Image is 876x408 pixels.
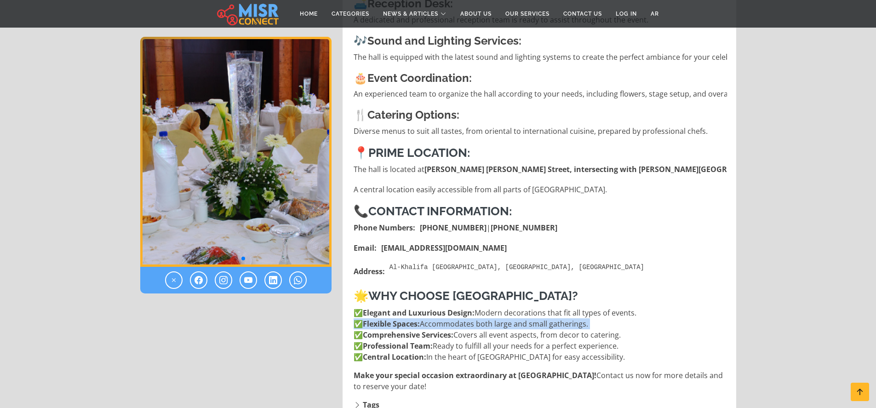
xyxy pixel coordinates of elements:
a: Contact Us [556,5,609,23]
strong: Phone Numbers: [354,222,415,233]
strong: Prime Location: [368,146,470,160]
a: [PHONE_NUMBER] [420,222,487,233]
strong: Sound and Lighting Services: [367,34,521,47]
strong: Why Choose [GEOGRAPHIC_DATA]? [368,289,578,303]
h3: 📞 [354,204,727,218]
a: AR [644,5,666,23]
strong: Elegant and Luxurious Design: [363,308,475,318]
a: Log in [609,5,644,23]
p: ✅ Modern decorations that fit all types of events. ✅ Accommodates both large and small gatherings... [354,307,727,362]
span: Al-Khalifa [GEOGRAPHIC_DATA], [GEOGRAPHIC_DATA], [GEOGRAPHIC_DATA] [389,264,645,271]
span: News & Articles [383,10,438,18]
strong: Catering Options: [367,108,459,121]
li: An experienced team to organize the hall according to your needs, including flowers, stage setup,... [354,88,727,99]
p: Contact us now for more details and to reserve your date! [354,370,727,392]
a: Home [293,5,325,23]
h3: 🌟 [354,289,727,303]
a: [PHONE_NUMBER] [491,222,557,233]
li: | [354,222,727,233]
strong: Flexible Spaces: [363,319,420,329]
h3: 📍 [354,146,727,160]
li: Diverse menus to suit all tastes, from oriental to international cuisine, prepared by professiona... [354,126,727,137]
strong: Central Location: [363,352,426,362]
strong: Make your special occasion extraordinary at [GEOGRAPHIC_DATA]! [354,370,596,380]
strong: Comprehensive Services: [363,330,453,340]
h4: 🍴 [354,109,727,122]
strong: Address: [354,266,385,277]
a: About Us [453,5,498,23]
strong: Contact Information: [368,204,512,218]
a: [EMAIL_ADDRESS][DOMAIN_NAME] [381,242,507,253]
img: main.misr_connect [217,2,279,25]
span: Go to slide 1 [227,257,230,260]
h4: 🎂 [354,72,727,85]
li: A central location easily accessible from all parts of [GEOGRAPHIC_DATA]. [354,184,727,195]
span: Go to slide 2 [234,257,238,260]
span: Go to slide 3 [241,257,245,260]
li: The hall is located at . [354,164,727,175]
strong: Email: [354,242,377,253]
pre: Translated text: Al-Khalifa Al-Maamoun Street, Heliopolis, Cairo Governorate [389,263,645,272]
a: News & Articles [376,5,453,23]
li: The hall is equipped with the latest sound and lighting systems to create the perfect ambiance fo... [354,52,727,63]
a: Our Services [498,5,556,23]
div: 3 / 3 [140,37,332,267]
h4: 🎶 [354,34,727,48]
strong: Event Coordination: [367,71,472,85]
a: Categories [325,5,376,23]
img: Triumph Plaza Hotel Wedding Hall [140,37,332,267]
strong: Professional Team: [363,341,433,351]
